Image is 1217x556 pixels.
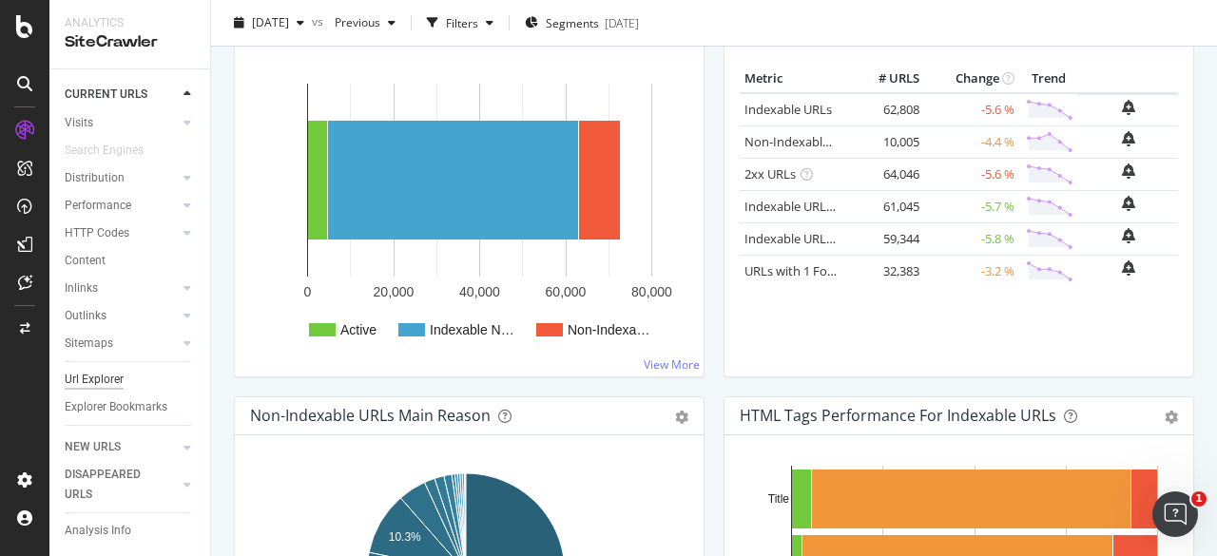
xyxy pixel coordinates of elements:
[1152,491,1198,537] iframe: Intercom live chat
[65,278,178,298] a: Inlinks
[327,8,403,38] button: Previous
[605,14,639,30] div: [DATE]
[65,251,197,271] a: Content
[65,223,129,243] div: HTTP Codes
[65,437,178,457] a: NEW URLS
[644,356,700,373] a: View More
[568,322,649,337] text: Non-Indexa…
[1122,228,1135,243] div: bell-plus
[65,85,147,105] div: CURRENT URLS
[65,196,131,216] div: Performance
[848,255,924,287] td: 32,383
[740,65,848,93] th: Metric
[65,521,131,541] div: Analysis Info
[65,397,197,417] a: Explorer Bookmarks
[848,65,924,93] th: # URLS
[327,14,380,30] span: Previous
[65,465,178,505] a: DISAPPEARED URLS
[1122,131,1135,146] div: bell-plus
[65,306,106,326] div: Outlinks
[65,370,124,390] div: Url Explorer
[65,113,93,133] div: Visits
[65,168,178,188] a: Distribution
[65,465,161,505] div: DISAPPEARED URLS
[65,141,144,161] div: Search Engines
[340,322,377,337] text: Active
[65,334,113,354] div: Sitemaps
[1019,65,1078,93] th: Trend
[65,370,197,390] a: Url Explorer
[65,223,178,243] a: HTTP Codes
[675,411,688,424] div: gear
[740,406,1056,425] div: HTML Tags Performance for Indexable URLs
[374,284,415,299] text: 20,000
[250,65,682,361] svg: A chart.
[1122,260,1135,276] div: bell-plus
[924,255,1019,287] td: -3.2 %
[65,397,167,417] div: Explorer Bookmarks
[924,222,1019,255] td: -5.8 %
[65,437,121,457] div: NEW URLS
[848,158,924,190] td: 64,046
[250,406,491,425] div: Non-Indexable URLs Main Reason
[744,165,796,182] a: 2xx URLs
[924,65,1019,93] th: Change
[65,334,178,354] a: Sitemaps
[65,85,178,105] a: CURRENT URLS
[546,284,587,299] text: 60,000
[65,15,195,31] div: Analytics
[744,262,884,279] a: URLs with 1 Follow Inlink
[65,113,178,133] a: Visits
[1191,491,1207,507] span: 1
[924,158,1019,190] td: -5.6 %
[744,101,832,118] a: Indexable URLs
[65,278,98,298] div: Inlinks
[744,133,860,150] a: Non-Indexable URLs
[430,322,514,337] text: Indexable N…
[848,190,924,222] td: 61,045
[768,492,790,506] text: Title
[65,31,195,53] div: SiteCrawler
[65,306,178,326] a: Outlinks
[65,521,197,541] a: Analysis Info
[744,198,903,215] a: Indexable URLs with Bad H1
[631,284,672,299] text: 80,000
[312,12,327,29] span: vs
[1122,100,1135,115] div: bell-plus
[924,125,1019,158] td: -4.4 %
[1165,411,1178,424] div: gear
[744,230,952,247] a: Indexable URLs with Bad Description
[1122,163,1135,179] div: bell-plus
[848,125,924,158] td: 10,005
[1122,196,1135,211] div: bell-plus
[419,8,501,38] button: Filters
[252,14,289,30] span: 2025 Oct. 10th
[446,14,478,30] div: Filters
[65,141,163,161] a: Search Engines
[226,8,312,38] button: [DATE]
[389,530,421,544] text: 10.3%
[924,93,1019,126] td: -5.6 %
[459,284,500,299] text: 40,000
[924,190,1019,222] td: -5.7 %
[848,222,924,255] td: 59,344
[517,8,647,38] button: Segments[DATE]
[65,251,106,271] div: Content
[304,284,312,299] text: 0
[65,196,178,216] a: Performance
[65,168,125,188] div: Distribution
[546,14,599,30] span: Segments
[848,93,924,126] td: 62,808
